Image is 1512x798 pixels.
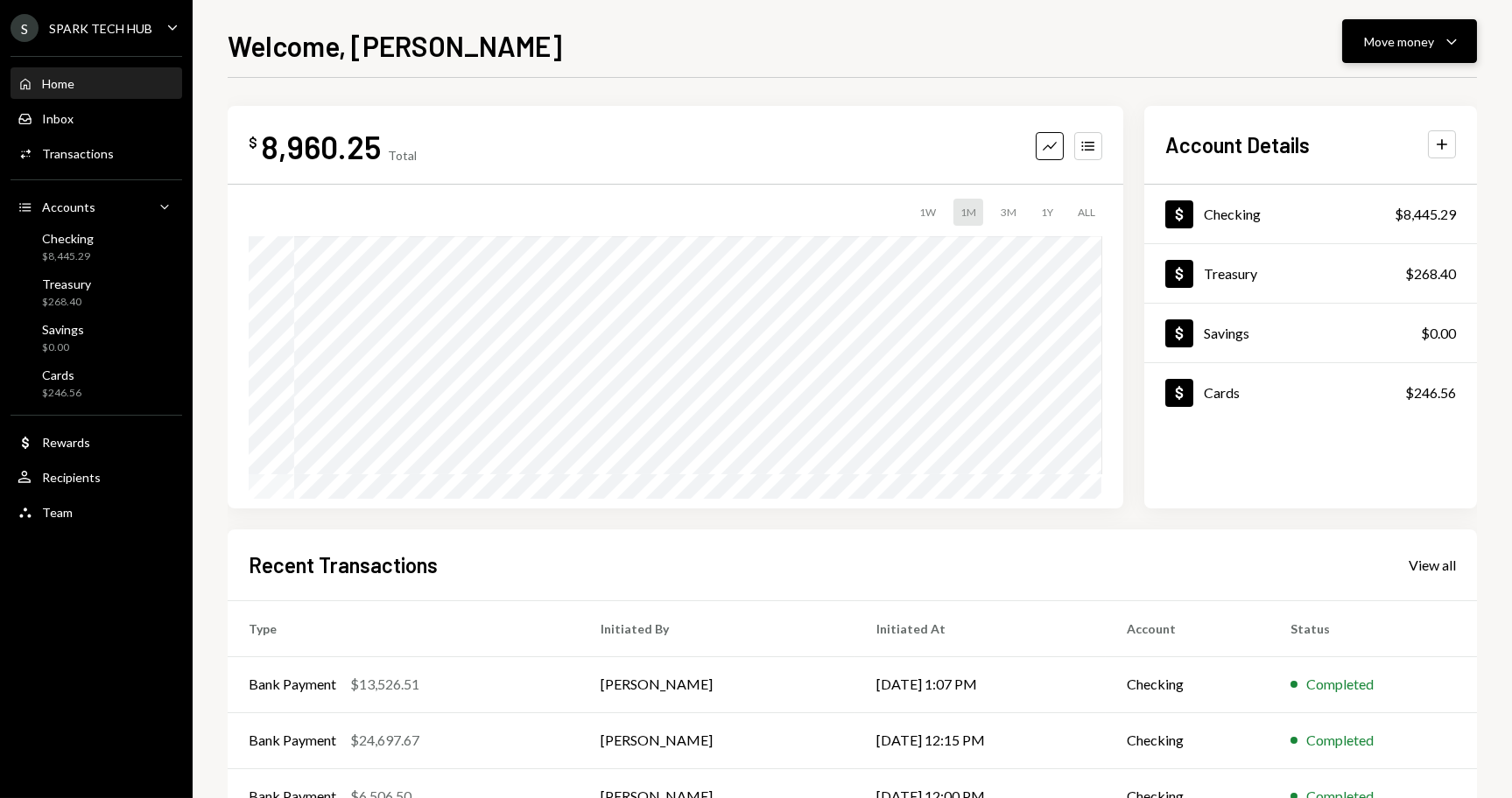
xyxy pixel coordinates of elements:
[1144,185,1477,243] a: Checking$8,445.29
[994,199,1023,226] div: 3M
[228,28,562,63] h1: Welcome, [PERSON_NAME]
[49,21,152,36] div: SPARK TECH HUB
[1204,384,1240,401] div: Cards
[42,249,94,264] div: $8,445.29
[1034,199,1060,226] div: 1Y
[1409,555,1456,574] a: View all
[42,367,81,382] div: Cards
[1269,600,1477,656] th: Status
[580,600,855,656] th: Initiated By
[1106,712,1269,768] td: Checking
[11,496,182,528] a: Team
[1405,382,1456,403] div: $246.56
[11,271,182,313] a: Treasury$268.40
[350,674,419,695] div: $13,526.51
[912,199,943,226] div: 1W
[42,111,74,126] div: Inbox
[855,600,1106,656] th: Initiated At
[42,199,95,214] div: Accounts
[42,276,91,291] div: Treasury
[11,102,182,134] a: Inbox
[1409,556,1456,574] div: View all
[350,730,419,751] div: $24,697.67
[1395,204,1456,225] div: $8,445.29
[42,231,94,246] div: Checking
[42,340,84,355] div: $0.00
[249,674,336,695] div: Bank Payment
[11,191,182,222] a: Accounts
[580,656,855,712] td: [PERSON_NAME]
[11,226,182,268] a: Checking$8,445.29
[11,362,182,404] a: Cards$246.56
[11,426,182,458] a: Rewards
[1306,730,1374,751] div: Completed
[42,386,81,401] div: $246.56
[11,137,182,169] a: Transactions
[1165,130,1310,159] h2: Account Details
[855,712,1106,768] td: [DATE] 12:15 PM
[1144,244,1477,303] a: Treasury$268.40
[42,322,84,337] div: Savings
[42,76,74,91] div: Home
[249,550,438,579] h2: Recent Transactions
[42,295,91,310] div: $268.40
[1071,199,1102,226] div: ALL
[261,127,381,166] div: 8,960.25
[1144,363,1477,422] a: Cards$246.56
[855,656,1106,712] td: [DATE] 1:07 PM
[11,14,39,42] div: S
[1204,265,1257,282] div: Treasury
[1204,206,1261,222] div: Checking
[580,712,855,768] td: [PERSON_NAME]
[953,199,983,226] div: 1M
[1342,19,1477,63] button: Move money
[1405,263,1456,284] div: $268.40
[249,730,336,751] div: Bank Payment
[42,470,101,485] div: Recipients
[11,461,182,493] a: Recipients
[1106,600,1269,656] th: Account
[1204,325,1249,341] div: Savings
[11,67,182,99] a: Home
[42,435,90,450] div: Rewards
[42,505,73,520] div: Team
[249,134,257,151] div: $
[42,146,114,161] div: Transactions
[1306,674,1374,695] div: Completed
[1106,656,1269,712] td: Checking
[388,148,417,163] div: Total
[11,317,182,359] a: Savings$0.00
[228,600,580,656] th: Type
[1144,304,1477,362] a: Savings$0.00
[1364,32,1434,51] div: Move money
[1421,323,1456,344] div: $0.00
